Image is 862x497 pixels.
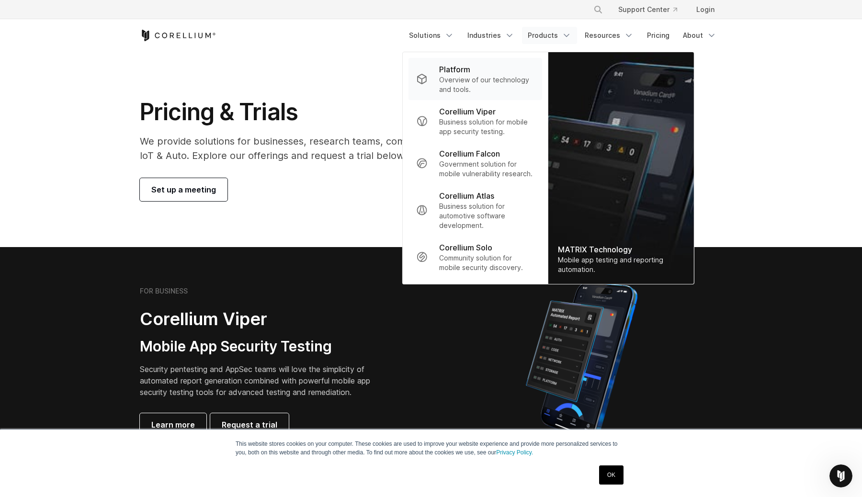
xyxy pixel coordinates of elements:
[510,278,654,445] img: Corellium MATRIX automated report on iPhone showing app vulnerability test results across securit...
[439,75,534,94] p: Overview of our technology and tools.
[439,64,470,75] p: Platform
[590,1,607,18] button: Search
[439,117,534,136] p: Business solution for mobile app security testing.
[496,449,533,456] a: Privacy Policy.
[599,465,624,485] a: OK
[140,287,188,295] h6: FOR BUSINESS
[408,184,542,236] a: Corellium Atlas Business solution for automotive software development.
[439,106,496,117] p: Corellium Viper
[408,58,542,100] a: Platform Overview of our technology and tools.
[439,202,534,230] p: Business solution for automotive software development.
[408,100,542,142] a: Corellium Viper Business solution for mobile app security testing.
[140,308,385,330] h2: Corellium Viper
[140,363,385,398] p: Security pentesting and AppSec teams will love the simplicity of automated report generation comb...
[439,159,534,179] p: Government solution for mobile vulnerability research.
[611,1,685,18] a: Support Center
[210,413,289,436] a: Request a trial
[151,419,195,430] span: Learn more
[140,98,522,126] h1: Pricing & Trials
[579,27,639,44] a: Resources
[439,148,500,159] p: Corellium Falcon
[403,27,460,44] a: Solutions
[140,178,227,201] a: Set up a meeting
[439,253,534,272] p: Community solution for mobile security discovery.
[222,419,277,430] span: Request a trial
[439,190,494,202] p: Corellium Atlas
[408,236,542,278] a: Corellium Solo Community solution for mobile security discovery.
[408,142,542,184] a: Corellium Falcon Government solution for mobile vulnerability research.
[582,1,722,18] div: Navigation Menu
[558,255,684,274] div: Mobile app testing and reporting automation.
[403,27,722,44] div: Navigation Menu
[829,464,852,487] iframe: Intercom live chat
[236,440,626,457] p: This website stores cookies on your computer. These cookies are used to improve your website expe...
[548,52,694,284] a: MATRIX Technology Mobile app testing and reporting automation.
[548,52,694,284] img: Matrix_WebNav_1x
[641,27,675,44] a: Pricing
[151,184,216,195] span: Set up a meeting
[677,27,722,44] a: About
[439,242,492,253] p: Corellium Solo
[140,30,216,41] a: Corellium Home
[462,27,520,44] a: Industries
[689,1,722,18] a: Login
[140,338,385,356] h3: Mobile App Security Testing
[522,27,577,44] a: Products
[140,413,206,436] a: Learn more
[558,244,684,255] div: MATRIX Technology
[140,134,522,163] p: We provide solutions for businesses, research teams, community individuals, and IoT & Auto. Explo...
